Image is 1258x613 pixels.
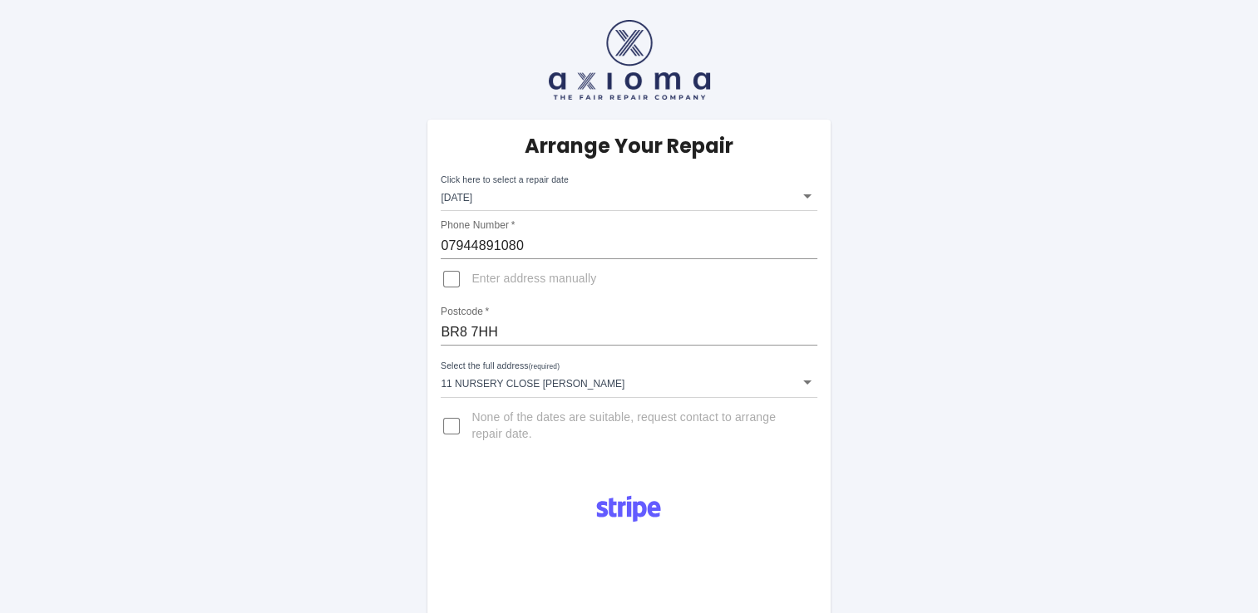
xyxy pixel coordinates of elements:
label: Select the full address [441,360,560,373]
img: Logo [587,489,670,529]
small: (required) [529,363,560,370]
div: 11 Nursery Close [PERSON_NAME] [441,367,816,397]
div: [DATE] [441,181,816,211]
span: Enter address manually [471,271,596,287]
img: axioma [549,20,710,100]
label: Postcode [441,305,489,319]
label: Click here to select a repair date [441,174,569,186]
label: Phone Number [441,218,515,233]
h5: Arrange Your Repair [525,133,733,159]
span: None of the dates are suitable, request contact to arrange repair date. [471,409,803,443]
